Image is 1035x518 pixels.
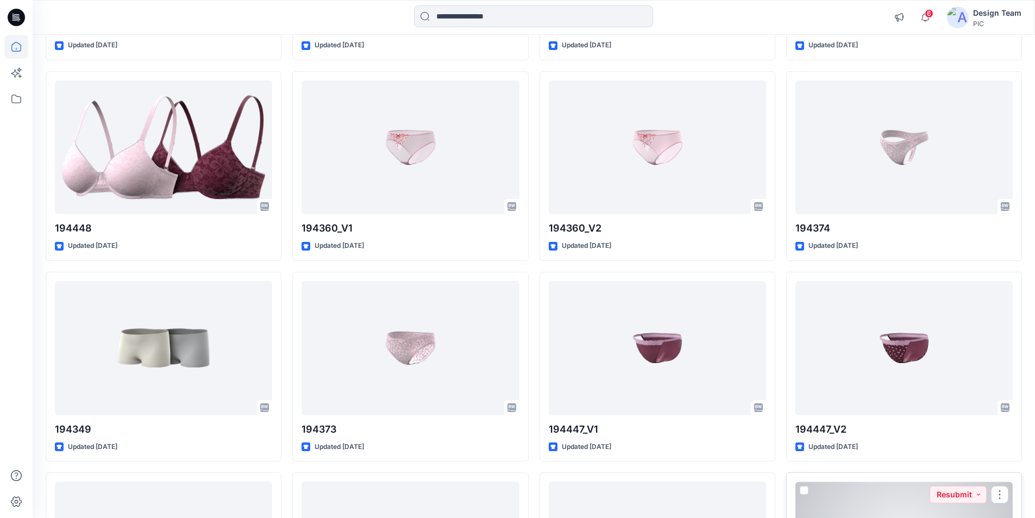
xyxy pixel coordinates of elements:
p: Updated [DATE] [68,240,117,252]
a: 194448 [55,80,272,215]
a: 194360_V1 [302,80,519,215]
p: 194374 [795,221,1013,236]
p: Updated [DATE] [315,240,364,252]
a: 194360_V2 [549,80,766,215]
p: Updated [DATE] [562,441,611,453]
p: Updated [DATE] [562,240,611,252]
a: 194374 [795,80,1013,215]
p: Updated [DATE] [315,40,364,51]
img: avatar [947,7,969,28]
p: 194360_V1 [302,221,519,236]
p: 194373 [302,422,519,437]
div: Design Team [973,7,1021,20]
p: Updated [DATE] [562,40,611,51]
a: 194373 [302,281,519,415]
p: Updated [DATE] [68,40,117,51]
p: 194447_V2 [795,422,1013,437]
p: Updated [DATE] [808,240,858,252]
p: 194448 [55,221,272,236]
p: 194447_V1 [549,422,766,437]
a: 194447_V1 [549,281,766,415]
p: Updated [DATE] [68,441,117,453]
p: 194360_V2 [549,221,766,236]
a: 194349 [55,281,272,415]
a: 194447_V2 [795,281,1013,415]
p: Updated [DATE] [808,441,858,453]
p: 194349 [55,422,272,437]
p: Updated [DATE] [808,40,858,51]
span: 6 [925,9,933,18]
p: Updated [DATE] [315,441,364,453]
div: PIC [973,20,1021,28]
